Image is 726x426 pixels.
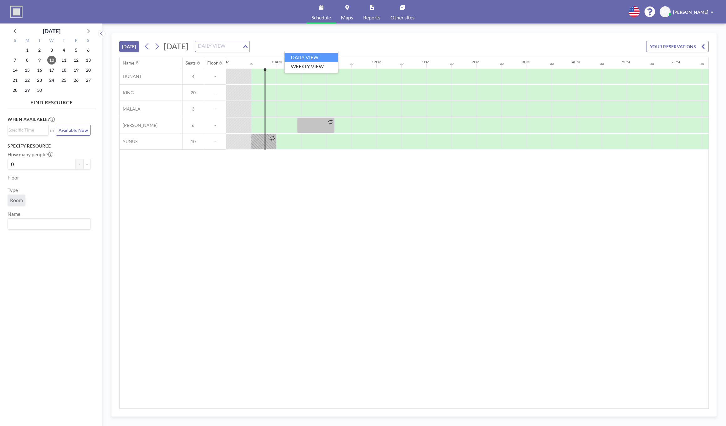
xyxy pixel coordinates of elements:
input: Search for option [196,42,242,50]
span: Wednesday, September 3, 2025 [47,46,56,55]
span: YUNUS [120,139,137,144]
span: Saturday, September 27, 2025 [84,76,93,85]
span: Tuesday, September 30, 2025 [35,86,44,95]
span: Friday, September 19, 2025 [72,66,80,75]
li: DAILY VIEW [285,53,338,62]
div: T [58,37,70,45]
img: organization-logo [10,6,23,18]
label: Floor [8,174,19,181]
span: Reports [363,15,380,20]
div: 12PM [372,60,382,64]
span: Wednesday, September 24, 2025 [47,76,56,85]
div: Search for option [195,41,250,52]
span: 3 [183,106,204,112]
span: Tuesday, September 16, 2025 [35,66,44,75]
span: - [204,74,226,79]
span: 6 [183,122,204,128]
button: - [76,159,83,169]
span: Monday, September 1, 2025 [23,46,32,55]
span: Room [10,197,23,203]
span: Monday, September 22, 2025 [23,76,32,85]
div: W [46,37,58,45]
span: Tuesday, September 23, 2025 [35,76,44,85]
span: - [204,106,226,112]
div: 30 [400,62,404,66]
span: KING [120,90,134,96]
span: or [50,127,54,133]
div: 30 [250,62,253,66]
span: - [204,122,226,128]
label: Type [8,187,18,193]
div: 2PM [472,60,480,64]
div: 3PM [522,60,530,64]
span: Monday, September 15, 2025 [23,66,32,75]
span: - [204,139,226,144]
span: Sunday, September 14, 2025 [11,66,19,75]
div: [DATE] [43,27,60,35]
li: WEEKLY VIEW [285,62,338,71]
input: Search for option [8,220,87,228]
span: Thursday, September 11, 2025 [59,56,68,65]
div: Floor [207,60,218,66]
div: Seats [186,60,196,66]
span: Saturday, September 13, 2025 [84,56,93,65]
div: 6PM [672,60,680,64]
div: F [70,37,82,45]
span: Saturday, September 20, 2025 [84,66,93,75]
button: [DATE] [119,41,139,52]
span: Sunday, September 7, 2025 [11,56,19,65]
button: YOUR RESERVATIONS [646,41,709,52]
div: 30 [350,62,353,66]
div: 10AM [271,60,282,64]
div: Name [123,60,134,66]
span: Wednesday, September 10, 2025 [47,56,56,65]
span: Sunday, September 28, 2025 [11,86,19,95]
span: Saturday, September 6, 2025 [84,46,93,55]
span: [PERSON_NAME] [673,9,708,15]
span: [PERSON_NAME] [120,122,157,128]
div: 30 [550,62,554,66]
div: 1PM [422,60,430,64]
span: Friday, September 26, 2025 [72,76,80,85]
div: S [82,37,94,45]
span: Thursday, September 25, 2025 [59,76,68,85]
div: 30 [600,62,604,66]
span: Thursday, September 4, 2025 [59,46,68,55]
span: Monday, September 8, 2025 [23,56,32,65]
span: 20 [183,90,204,96]
button: + [83,159,91,169]
span: [DATE] [164,41,188,51]
span: - [204,90,226,96]
span: 10 [183,139,204,144]
span: MALALA [120,106,141,112]
span: Sunday, September 21, 2025 [11,76,19,85]
label: How many people? [8,151,53,158]
div: 30 [500,62,504,66]
div: 30 [650,62,654,66]
span: Thursday, September 18, 2025 [59,66,68,75]
div: M [21,37,33,45]
div: Search for option [8,125,48,135]
span: DUNANT [120,74,142,79]
span: MT [662,9,668,15]
div: T [33,37,46,45]
h4: FIND RESOURCE [8,97,96,106]
span: Friday, September 12, 2025 [72,56,80,65]
div: 5PM [622,60,630,64]
span: Maps [341,15,353,20]
label: Name [8,211,20,217]
button: Available Now [56,125,91,136]
input: Search for option [8,127,45,133]
span: 4 [183,74,204,79]
div: 30 [450,62,454,66]
span: Wednesday, September 17, 2025 [47,66,56,75]
span: Schedule [312,15,331,20]
span: Tuesday, September 9, 2025 [35,56,44,65]
span: Other sites [390,15,414,20]
span: Available Now [59,127,88,133]
span: Monday, September 29, 2025 [23,86,32,95]
div: 30 [700,62,704,66]
h3: Specify resource [8,143,91,149]
div: S [9,37,21,45]
span: Friday, September 5, 2025 [72,46,80,55]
